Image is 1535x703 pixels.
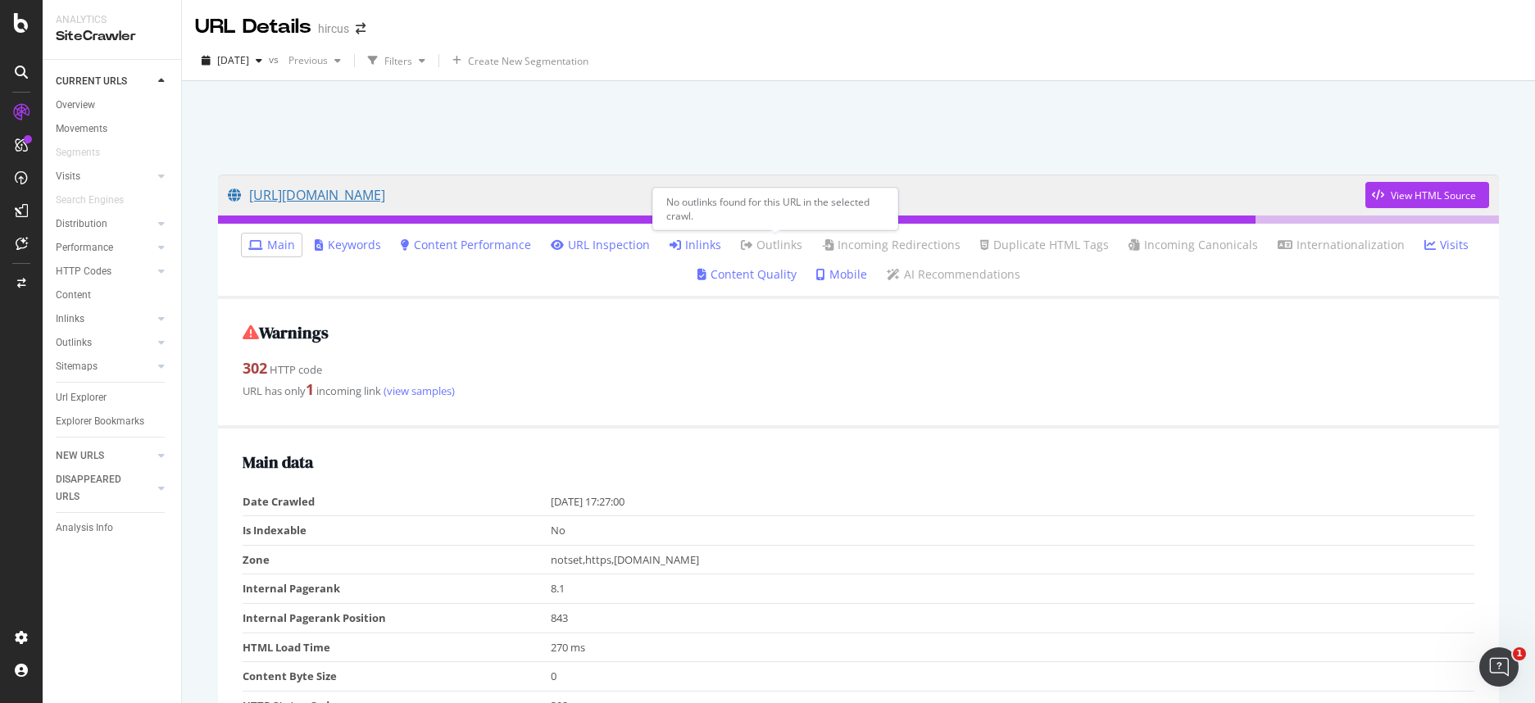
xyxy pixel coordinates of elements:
a: Explorer Bookmarks [56,413,170,430]
a: NEW URLS [56,447,153,465]
div: Inlinks [56,311,84,328]
a: Inlinks [670,237,721,253]
span: 2025 Sep. 15th [217,53,249,67]
a: Internationalization [1278,237,1405,253]
div: Filters [384,54,412,68]
a: Incoming Redirections [822,237,961,253]
a: AI Recommendations [887,266,1020,283]
div: HTTP code [243,358,1474,379]
a: Performance [56,239,153,256]
div: SiteCrawler [56,27,168,46]
div: Sitemaps [56,358,98,375]
div: View HTML Source [1391,188,1476,202]
a: Content Quality [697,266,797,283]
a: Keywords [315,237,381,253]
div: Visits [56,168,80,185]
td: 8.1 [551,574,1474,604]
a: Search Engines [56,192,140,209]
div: Analysis Info [56,519,113,537]
div: Distribution [56,215,107,233]
td: 0 [551,662,1474,692]
a: Mobile [816,266,867,283]
td: 843 [551,603,1474,633]
div: NEW URLS [56,447,104,465]
div: Movements [56,120,107,138]
div: Segments [56,144,100,161]
a: DISAPPEARED URLS [56,471,153,506]
a: Sitemaps [56,358,153,375]
button: [DATE] [195,48,269,74]
a: Outlinks [56,334,153,351]
a: Analysis Info [56,519,170,537]
div: Performance [56,239,113,256]
div: URL Details [195,13,311,41]
div: Analytics [56,13,168,27]
span: Previous [282,53,328,67]
a: Content Performance [401,237,531,253]
td: Is Indexable [243,516,551,546]
a: Incoming Canonicals [1129,237,1258,253]
a: Outlinks [741,237,802,253]
div: HTTP Codes [56,263,111,280]
a: Visits [1424,237,1469,253]
div: hircus [318,20,349,37]
a: Segments [56,144,116,161]
a: Visits [56,168,153,185]
strong: 302 [243,358,267,378]
a: Inlinks [56,311,153,328]
a: Main [248,237,295,253]
iframe: Intercom live chat [1479,647,1519,687]
td: 270 ms [551,633,1474,662]
div: Overview [56,97,95,114]
td: Date Crawled [243,488,551,516]
a: Content [56,287,170,304]
div: Content [56,287,91,304]
div: Url Explorer [56,389,107,406]
span: vs [269,52,282,66]
span: 1 [1513,647,1526,660]
a: HTTP Codes [56,263,153,280]
td: HTML Load Time [243,633,551,662]
div: CURRENT URLS [56,73,127,90]
a: Overview [56,97,170,114]
div: No outlinks found for this URL in the selected crawl. [652,188,898,230]
td: Internal Pagerank [243,574,551,604]
a: Url Explorer [56,389,170,406]
div: Search Engines [56,192,124,209]
button: Create New Segmentation [446,48,595,74]
div: Explorer Bookmarks [56,413,144,430]
a: (view samples) [381,383,455,398]
a: Movements [56,120,170,138]
div: URL has only incoming link [243,379,1474,401]
div: arrow-right-arrow-left [356,23,366,34]
div: Outlinks [56,334,92,351]
button: Filters [361,48,432,74]
td: Zone [243,545,551,574]
a: CURRENT URLS [56,73,153,90]
span: Create New Segmentation [468,54,588,68]
a: [URL][DOMAIN_NAME] [228,175,1365,215]
div: DISAPPEARED URLS [56,471,139,506]
td: Content Byte Size [243,662,551,692]
button: Previous [282,48,347,74]
h2: Main data [243,453,1474,471]
td: Internal Pagerank Position [243,603,551,633]
td: notset,https,[DOMAIN_NAME] [551,545,1474,574]
h2: Warnings [243,324,1474,342]
strong: 1 [306,379,314,399]
td: No [551,516,1474,546]
td: [DATE] 17:27:00 [551,488,1474,516]
a: Distribution [56,215,153,233]
a: URL Inspection [551,237,650,253]
a: Duplicate HTML Tags [980,237,1109,253]
button: View HTML Source [1365,182,1489,208]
